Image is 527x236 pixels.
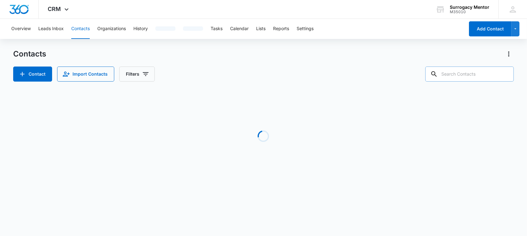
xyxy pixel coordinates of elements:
[273,19,289,39] button: Reports
[230,19,249,39] button: Calendar
[13,67,52,82] button: Add Contact
[450,10,489,14] div: account id
[504,49,514,59] button: Actions
[97,19,126,39] button: Organizations
[133,19,148,39] button: History
[119,67,155,82] button: Filters
[211,19,223,39] button: Tasks
[71,19,90,39] button: Contacts
[450,5,489,10] div: account name
[469,21,511,36] button: Add Contact
[256,19,266,39] button: Lists
[13,49,46,59] h1: Contacts
[38,19,64,39] button: Leads Inbox
[11,19,31,39] button: Overview
[425,67,514,82] input: Search Contacts
[57,67,114,82] button: Import Contacts
[297,19,314,39] button: Settings
[48,6,61,12] span: CRM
